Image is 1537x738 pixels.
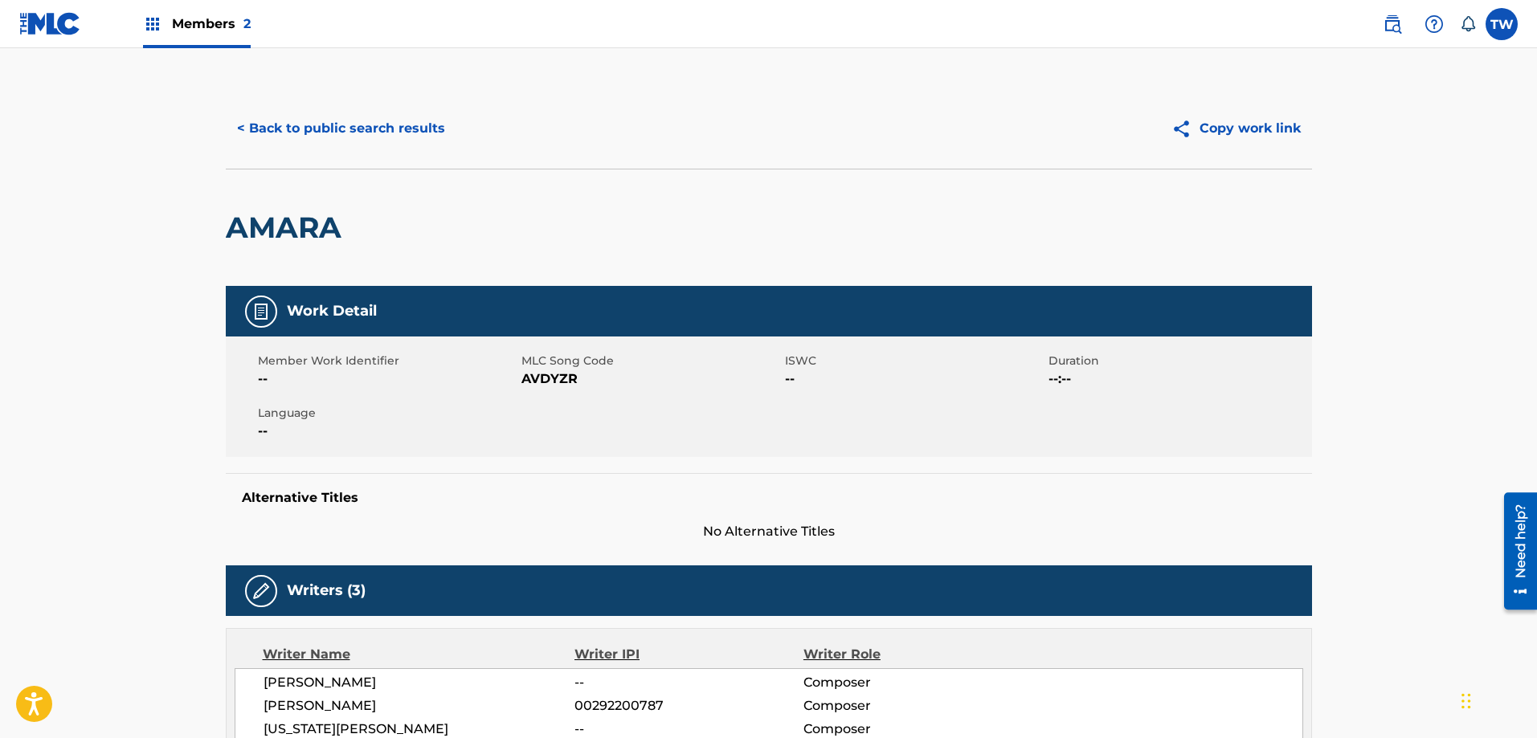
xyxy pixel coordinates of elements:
[258,422,517,441] span: --
[1460,16,1476,32] div: Notifications
[1160,108,1312,149] button: Copy work link
[226,108,456,149] button: < Back to public search results
[1461,677,1471,725] div: Drag
[1171,119,1200,139] img: Copy work link
[19,12,81,35] img: MLC Logo
[264,673,575,692] span: [PERSON_NAME]
[143,14,162,34] img: Top Rightsholders
[574,645,803,664] div: Writer IPI
[287,581,366,600] h5: Writers (3)
[264,696,575,716] span: [PERSON_NAME]
[574,673,803,692] span: --
[287,302,377,320] h5: Work Detail
[258,405,517,422] span: Language
[574,696,803,716] span: 00292200787
[251,302,271,321] img: Work Detail
[258,353,517,369] span: Member Work Identifier
[172,14,251,33] span: Members
[521,369,781,389] span: AVDYZR
[803,696,1012,716] span: Composer
[1049,353,1308,369] span: Duration
[258,369,517,389] span: --
[1049,369,1308,389] span: --:--
[1383,14,1402,34] img: search
[251,581,271,601] img: Writers
[785,369,1044,389] span: --
[242,490,1296,506] h5: Alternative Titles
[1492,487,1537,616] iframe: Resource Center
[263,645,575,664] div: Writer Name
[226,210,350,246] h2: AMARA
[243,16,251,31] span: 2
[803,645,1012,664] div: Writer Role
[1457,661,1537,738] iframe: Chat Widget
[785,353,1044,369] span: ISWC
[1376,8,1408,40] a: Public Search
[1425,14,1444,34] img: help
[1418,8,1450,40] div: Help
[226,522,1312,541] span: No Alternative Titles
[803,673,1012,692] span: Composer
[1486,8,1518,40] div: User Menu
[521,353,781,369] span: MLC Song Code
